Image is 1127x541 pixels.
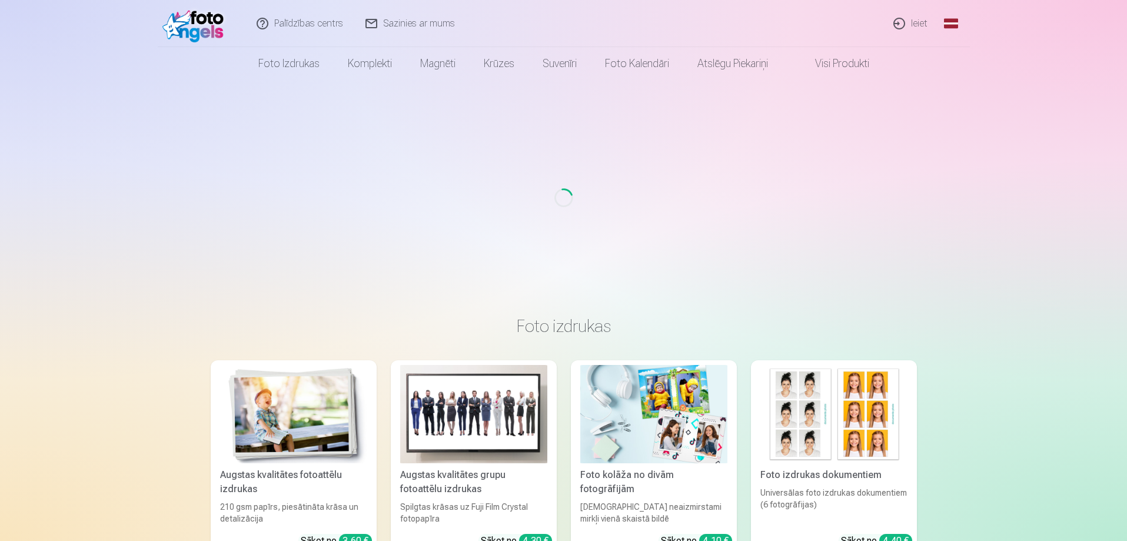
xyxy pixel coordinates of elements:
div: Universālas foto izdrukas dokumentiem (6 fotogrāfijas) [756,487,912,525]
div: [DEMOGRAPHIC_DATA] neaizmirstami mirkļi vienā skaistā bildē [576,501,732,525]
img: Foto izdrukas dokumentiem [760,365,907,463]
a: Foto kalendāri [591,47,683,80]
div: Augstas kvalitātes fotoattēlu izdrukas [215,468,372,496]
div: Foto izdrukas dokumentiem [756,468,912,482]
h3: Foto izdrukas [220,316,907,337]
div: 210 gsm papīrs, piesātināta krāsa un detalizācija [215,501,372,525]
a: Foto izdrukas [244,47,334,80]
img: Augstas kvalitātes fotoattēlu izdrukas [220,365,367,463]
img: Augstas kvalitātes grupu fotoattēlu izdrukas [400,365,547,463]
a: Magnēti [406,47,470,80]
div: Spilgtas krāsas uz Fuji Film Crystal fotopapīra [395,501,552,525]
a: Atslēgu piekariņi [683,47,782,80]
img: Foto kolāža no divām fotogrāfijām [580,365,727,463]
img: /fa1 [162,5,230,42]
div: Augstas kvalitātes grupu fotoattēlu izdrukas [395,468,552,496]
div: Foto kolāža no divām fotogrāfijām [576,468,732,496]
a: Suvenīri [528,47,591,80]
a: Visi produkti [782,47,883,80]
a: Krūzes [470,47,528,80]
a: Komplekti [334,47,406,80]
